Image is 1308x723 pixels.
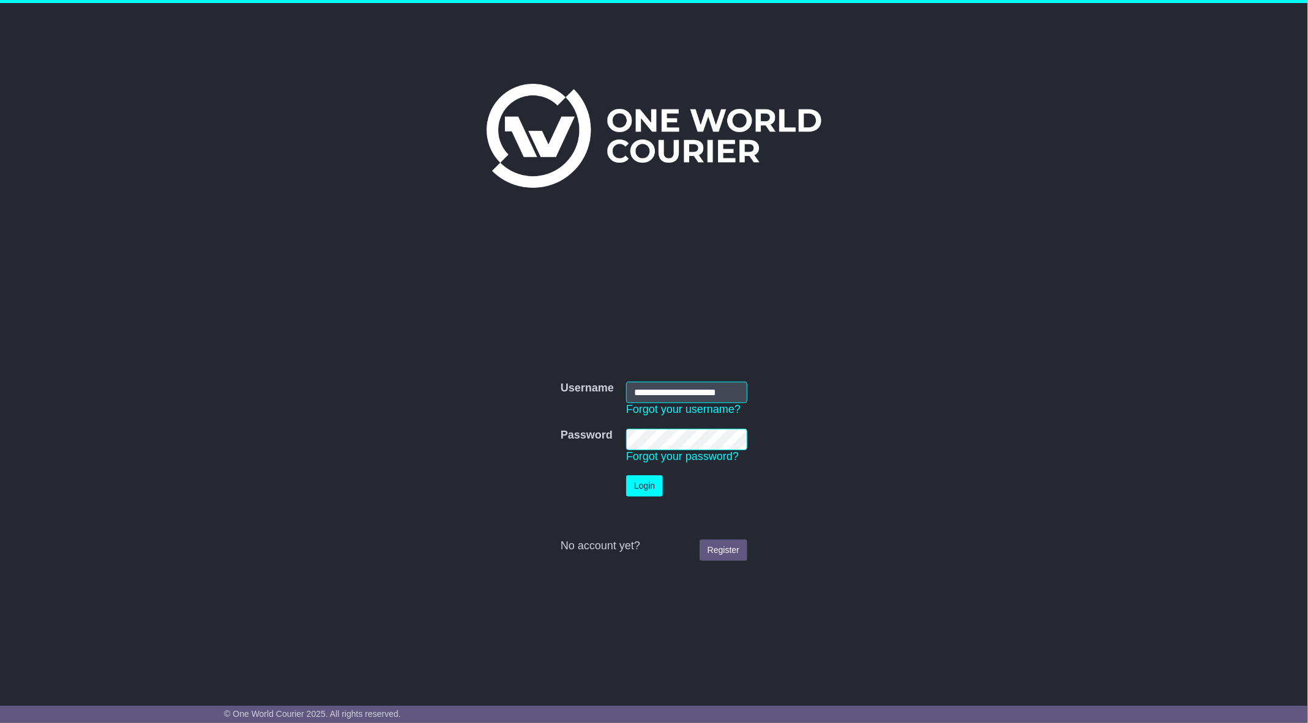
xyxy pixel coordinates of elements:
[561,429,613,442] label: Password
[487,84,821,188] img: One World
[700,539,747,561] a: Register
[561,539,747,553] div: No account yet?
[224,709,401,719] span: © One World Courier 2025. All rights reserved.
[561,382,614,395] label: Username
[626,475,663,497] button: Login
[626,403,741,415] a: Forgot your username?
[626,450,739,462] a: Forgot your password?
